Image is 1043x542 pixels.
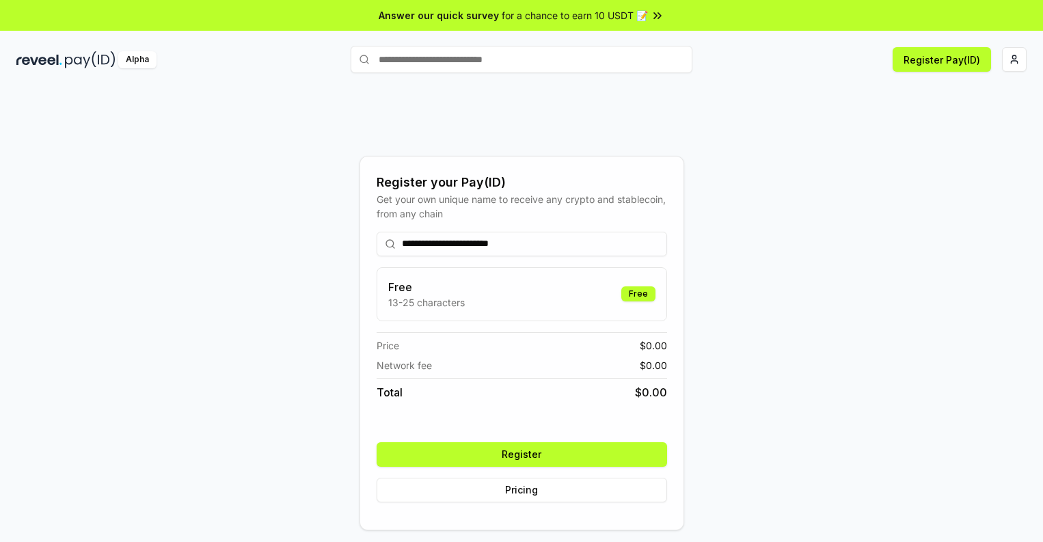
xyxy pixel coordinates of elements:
[377,442,667,467] button: Register
[388,279,465,295] h3: Free
[640,358,667,372] span: $ 0.00
[893,47,991,72] button: Register Pay(ID)
[635,384,667,401] span: $ 0.00
[65,51,116,68] img: pay_id
[502,8,648,23] span: for a chance to earn 10 USDT 📝
[16,51,62,68] img: reveel_dark
[377,478,667,502] button: Pricing
[640,338,667,353] span: $ 0.00
[621,286,655,301] div: Free
[377,173,667,192] div: Register your Pay(ID)
[377,358,432,372] span: Network fee
[377,384,403,401] span: Total
[379,8,499,23] span: Answer our quick survey
[377,192,667,221] div: Get your own unique name to receive any crypto and stablecoin, from any chain
[118,51,157,68] div: Alpha
[388,295,465,310] p: 13-25 characters
[377,338,399,353] span: Price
